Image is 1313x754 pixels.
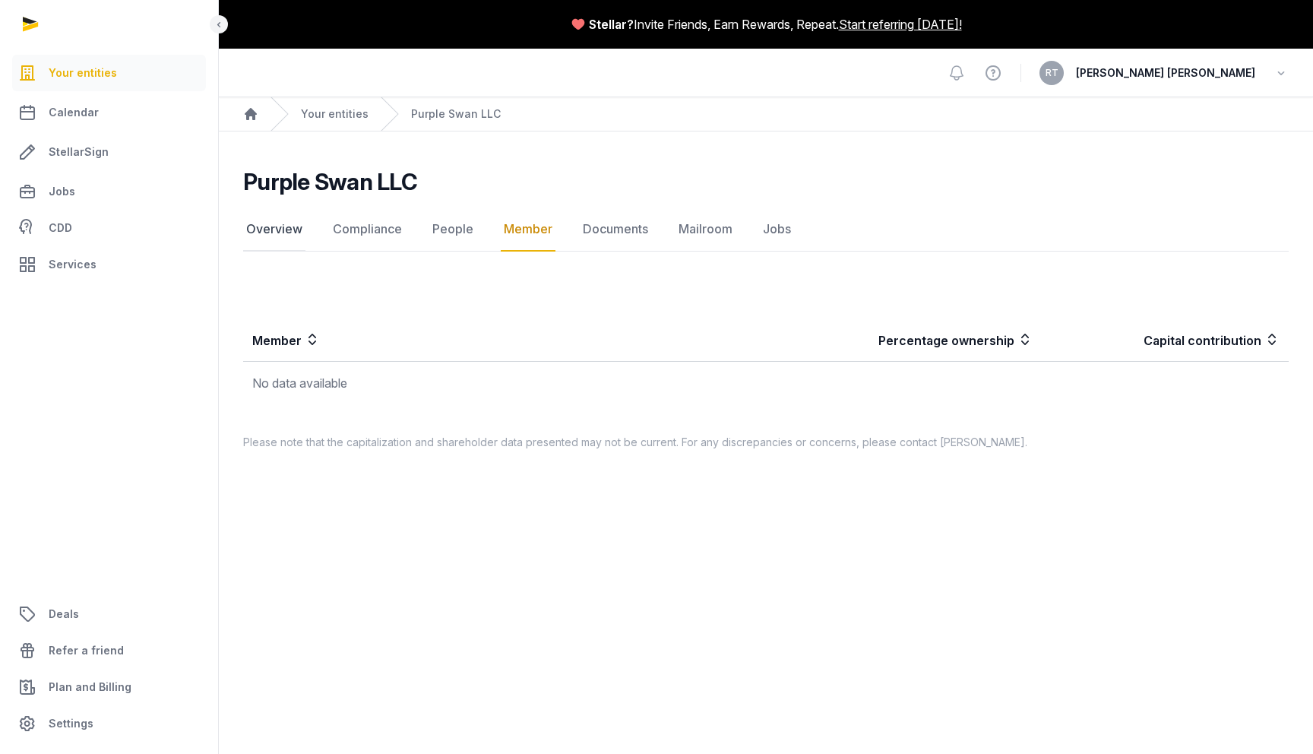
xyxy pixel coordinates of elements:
a: People [429,208,476,252]
button: RT [1039,61,1064,85]
span: [PERSON_NAME] [PERSON_NAME] [1076,64,1255,82]
span: Jobs [49,182,75,201]
span: CDD [49,219,72,237]
th: Member [243,318,766,362]
th: Percentage ownership [766,318,1042,362]
nav: Breadcrumb [219,97,1313,131]
nav: Tabs [243,208,1289,252]
a: Compliance [330,208,405,252]
a: Your entities [301,106,369,122]
a: Calendar [12,94,206,131]
a: Settings [12,705,206,742]
a: Overview [243,208,305,252]
a: Mailroom [675,208,736,252]
h2: Purple Swan LLC [243,168,417,195]
iframe: Chat Widget [1039,578,1313,754]
span: Calendar [49,103,99,122]
th: Capital contribution [1042,318,1289,362]
a: Documents [580,208,651,252]
span: Refer a friend [49,642,124,660]
span: Stellar? [589,15,634,33]
a: Deals [12,596,206,632]
td: No data available [243,362,1289,405]
a: Your entities [12,55,206,91]
span: Services [49,255,96,274]
a: Plan and Billing [12,669,206,705]
p: Please note that the capitalization and shareholder data presented may not be current. For any di... [219,435,1313,450]
span: StellarSign [49,143,109,161]
a: Services [12,246,206,283]
a: Member [501,208,555,252]
a: StellarSign [12,134,206,170]
span: Deals [49,605,79,623]
a: Jobs [760,208,794,252]
span: Settings [49,714,93,733]
a: Start referring [DATE]! [839,15,962,33]
span: RT [1046,68,1058,78]
a: CDD [12,213,206,243]
a: Jobs [12,173,206,210]
a: Purple Swan LLC [411,106,501,122]
a: Refer a friend [12,632,206,669]
span: Your entities [49,64,117,82]
span: Plan and Billing [49,678,131,696]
